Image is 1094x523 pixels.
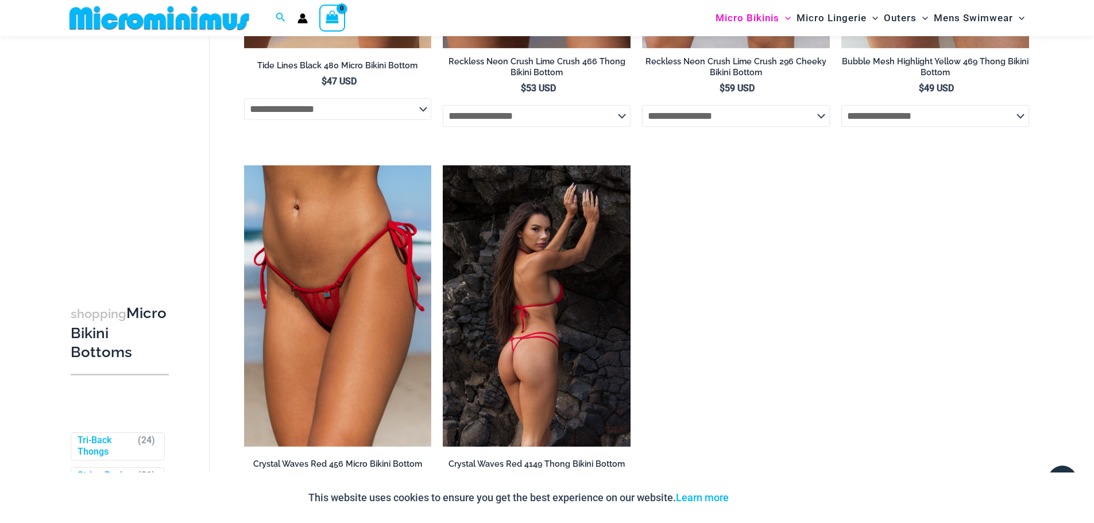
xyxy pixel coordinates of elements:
[319,5,346,31] a: View Shopping Cart, empty
[716,3,779,33] span: Micro Bikinis
[934,3,1013,33] span: Mens Swimwear
[919,83,954,94] bdi: 49 USD
[244,60,432,75] a: Tide Lines Black 480 Micro Bikini Bottom
[521,83,556,94] bdi: 53 USD
[794,3,881,33] a: Micro LingerieMenu ToggleMenu Toggle
[779,3,791,33] span: Menu Toggle
[443,165,631,447] img: Crystal Waves 305 Tri Top 4149 Thong 01
[244,165,432,447] img: Crystal Waves 456 Bottom 02
[65,5,254,31] img: MM SHOP LOGO FLAT
[521,83,526,94] span: $
[931,3,1027,33] a: Mens SwimwearMenu ToggleMenu Toggle
[720,83,755,94] bdi: 59 USD
[71,304,169,362] h3: Micro Bikini Bottoms
[841,56,1029,82] a: Bubble Mesh Highlight Yellow 469 Thong Bikini Bottom
[881,3,931,33] a: OutersMenu ToggleMenu Toggle
[244,459,432,474] a: Crystal Waves Red 456 Micro Bikini Bottom
[443,459,631,474] a: Crystal Waves Red 4149 Thong Bikini Bottom
[676,491,729,503] a: Learn more
[443,56,631,82] a: Reckless Neon Crush Lime Crush 466 Thong Bikini Bottom
[443,165,631,447] a: Crystal Waves 4149 Thong 01Crystal Waves 305 Tri Top 4149 Thong 01Crystal Waves 305 Tri Top 4149 ...
[244,459,432,470] h2: Crystal Waves Red 456 Micro Bikini Bottom
[1013,3,1025,33] span: Menu Toggle
[917,3,928,33] span: Menu Toggle
[867,3,878,33] span: Menu Toggle
[322,76,357,87] bdi: 47 USD
[71,38,174,268] iframe: TrustedSite Certified
[443,459,631,470] h2: Crystal Waves Red 4149 Thong Bikini Bottom
[711,2,1030,34] nav: Site Navigation
[720,83,725,94] span: $
[797,3,867,33] span: Micro Lingerie
[737,484,786,512] button: Accept
[642,56,830,82] a: Reckless Neon Crush Lime Crush 296 Cheeky Bikini Bottom
[308,489,729,506] p: This website uses cookies to ensure you get the best experience on our website.
[841,56,1029,78] h2: Bubble Mesh Highlight Yellow 469 Thong Bikini Bottom
[297,13,308,24] a: Account icon link
[244,165,432,447] a: Crystal Waves 456 Bottom 02Crystal Waves 456 Bottom 01Crystal Waves 456 Bottom 01
[138,470,155,494] span: ( )
[443,56,631,78] h2: Reckless Neon Crush Lime Crush 466 Thong Bikini Bottom
[642,56,830,78] h2: Reckless Neon Crush Lime Crush 296 Cheeky Bikini Bottom
[884,3,917,33] span: Outers
[919,83,924,94] span: $
[244,60,432,71] h2: Tide Lines Black 480 Micro Bikini Bottom
[276,11,286,25] a: Search icon link
[141,435,152,445] span: 24
[713,3,794,33] a: Micro BikinisMenu ToggleMenu Toggle
[78,435,133,459] a: Tri-Back Thongs
[141,470,152,481] span: 21
[138,435,155,459] span: ( )
[322,76,327,87] span: $
[71,307,126,321] span: shopping
[78,470,133,494] a: String Back Thongs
